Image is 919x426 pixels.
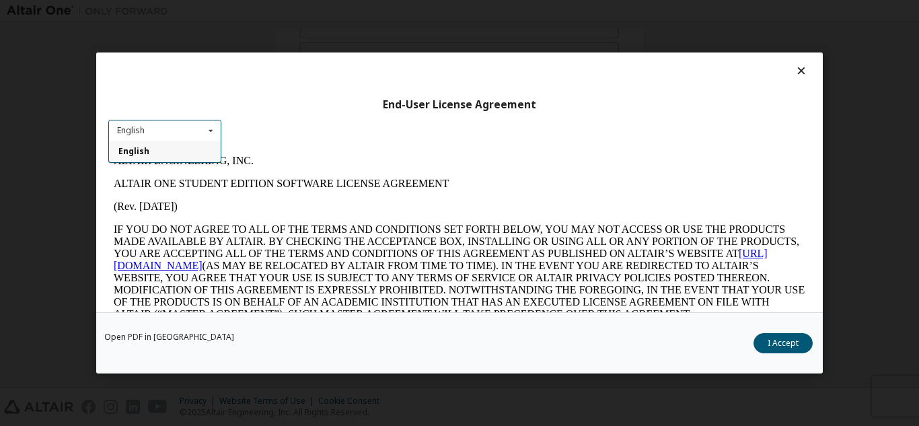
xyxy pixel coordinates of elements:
a: [URL][DOMAIN_NAME] [5,98,659,122]
div: End-User License Agreement [108,98,811,112]
a: Open PDF in [GEOGRAPHIC_DATA] [104,333,234,341]
p: This Altair One Student Edition Software License Agreement (“Agreement”) is between Altair Engine... [5,182,697,230]
p: ALTAIR ONE STUDENT EDITION SOFTWARE LICENSE AGREEMENT [5,28,697,40]
p: (Rev. [DATE]) [5,51,697,63]
span: English [118,146,149,157]
p: ALTAIR ENGINEERING, INC. [5,5,697,17]
p: IF YOU DO NOT AGREE TO ALL OF THE TERMS AND CONDITIONS SET FORTH BELOW, YOU MAY NOT ACCESS OR USE... [5,74,697,171]
button: I Accept [753,333,813,353]
div: English [117,127,145,135]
